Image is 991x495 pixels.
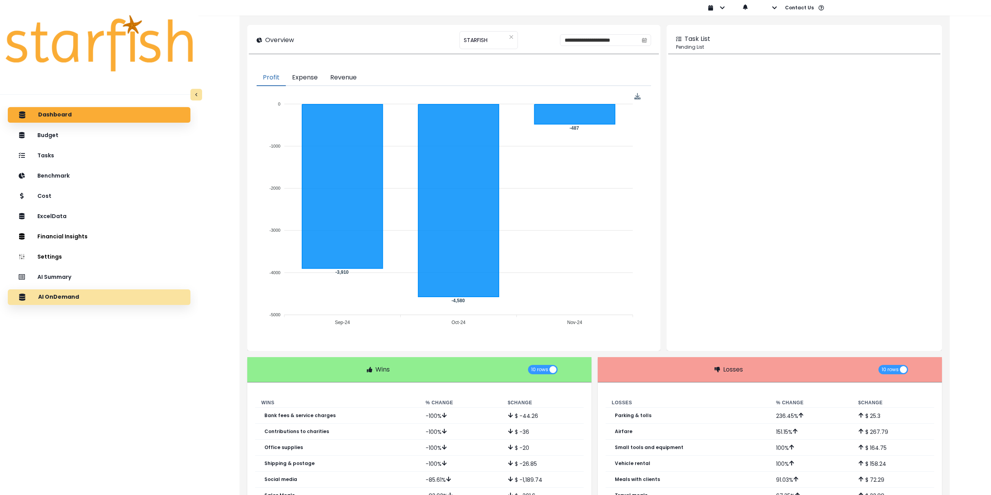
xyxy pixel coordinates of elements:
[264,413,336,418] p: Bank fees & service charges
[770,398,852,408] th: % Change
[852,398,934,408] th: $ Change
[685,34,710,44] p: Task List
[37,274,71,280] p: AI Summary
[770,472,852,488] td: 91.03 %
[264,461,315,466] p: Shipping & postage
[419,440,502,456] td: -100 %
[502,456,584,472] td: $ -26.85
[419,456,502,472] td: -100 %
[269,186,280,190] tspan: -2000
[852,456,934,472] td: $ 158.24
[770,408,852,424] td: 236.45 %
[852,472,934,488] td: $ 72.29
[676,44,933,51] p: Pending List
[770,440,852,456] td: 100 %
[723,365,743,374] p: Losses
[264,477,297,482] p: Social media
[37,173,70,179] p: Benchmark
[567,320,583,326] tspan: Nov-24
[634,93,641,100] img: Download Profit
[770,456,852,472] td: 100 %
[37,193,51,199] p: Cost
[38,294,79,301] p: AI OnDemand
[852,424,934,440] td: $ 267.79
[265,35,294,45] p: Overview
[264,429,329,434] p: Contributions to charities
[269,144,280,148] tspan: -1000
[502,424,584,440] td: $ -36
[452,320,466,326] tspan: Oct-24
[257,70,286,86] button: Profit
[615,477,660,482] p: Meals with clients
[37,132,58,139] p: Budget
[615,445,683,450] p: Small tools and equipment
[8,188,190,204] button: Cost
[634,93,641,100] div: Menu
[502,440,584,456] td: $ -20
[269,270,280,275] tspan: -4000
[606,398,770,408] th: Losses
[615,429,632,434] p: Airfare
[38,111,72,118] p: Dashboard
[419,472,502,488] td: -85.61 %
[278,102,280,106] tspan: 0
[269,228,280,233] tspan: -3000
[509,35,514,39] svg: close
[269,312,280,317] tspan: -5000
[531,365,548,374] span: 10 rows
[37,152,54,159] p: Tasks
[419,408,502,424] td: -100 %
[464,32,488,48] span: STARFISH
[8,289,190,305] button: AI OnDemand
[509,33,514,41] button: Clear
[255,398,419,408] th: Wins
[286,70,324,86] button: Expense
[8,269,190,285] button: AI Summary
[852,408,934,424] td: $ 25.3
[642,37,647,43] svg: calendar
[324,70,363,86] button: Revenue
[8,208,190,224] button: ExcelData
[419,424,502,440] td: -100 %
[8,107,190,123] button: Dashboard
[615,461,650,466] p: Vehicle rental
[8,229,190,244] button: Financial Insights
[264,445,303,450] p: Office supplies
[502,408,584,424] td: $ -44.26
[770,424,852,440] td: 151.15 %
[8,148,190,163] button: Tasks
[335,320,350,326] tspan: Sep-24
[882,365,899,374] span: 10 rows
[8,168,190,183] button: Benchmark
[852,440,934,456] td: $ 164.75
[502,472,584,488] td: $ -1,189.74
[8,127,190,143] button: Budget
[615,413,651,418] p: Parking & tolls
[502,398,584,408] th: $ Change
[37,213,67,220] p: ExcelData
[419,398,502,408] th: % Change
[375,365,390,374] p: Wins
[8,249,190,264] button: Settings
